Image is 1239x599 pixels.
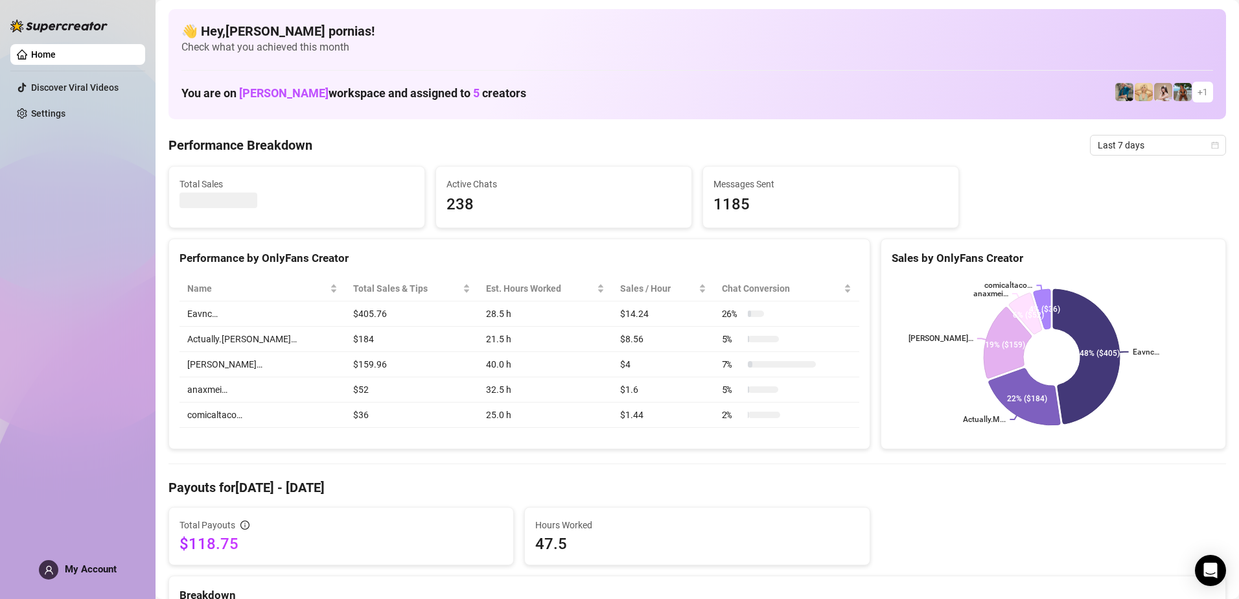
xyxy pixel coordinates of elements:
span: $118.75 [179,534,503,554]
span: calendar [1211,141,1219,149]
td: $8.56 [612,327,713,352]
span: Sales / Hour [620,281,695,296]
span: 47.5 [535,534,859,554]
span: user [44,565,54,575]
td: [PERSON_NAME]… [179,352,345,377]
a: Settings [31,108,65,119]
h4: Payouts for [DATE] - [DATE] [168,478,1226,497]
span: Messages Sent [713,177,948,191]
span: [PERSON_NAME] [239,86,329,100]
td: $14.24 [612,301,713,327]
td: $36 [345,403,478,428]
span: Name [187,281,327,296]
div: Performance by OnlyFans Creator [179,250,859,267]
span: 5 % [722,382,743,397]
span: Total Payouts [179,518,235,532]
td: $184 [345,327,478,352]
span: Check what you achieved this month [181,40,1213,54]
td: 21.5 h [478,327,612,352]
td: 25.0 h [478,403,612,428]
td: Actually.[PERSON_NAME]… [179,327,345,352]
span: Total Sales & Tips [353,281,460,296]
text: comicaltaco… [984,281,1032,290]
a: Home [31,49,56,60]
img: logo-BBDzfeDw.svg [10,19,108,32]
span: 26 % [722,307,743,321]
td: 32.5 h [478,377,612,403]
span: + 1 [1198,85,1208,99]
th: Chat Conversion [714,276,859,301]
td: $4 [612,352,713,377]
span: 5 % [722,332,743,346]
th: Total Sales & Tips [345,276,478,301]
td: $1.44 [612,403,713,428]
h4: 👋 Hey, [PERSON_NAME] pornias ! [181,22,1213,40]
img: anaxmei [1154,83,1172,101]
span: 2 % [722,408,743,422]
span: 5 [473,86,480,100]
div: Sales by OnlyFans Creator [892,250,1215,267]
text: anaxmei… [973,289,1008,298]
td: Eavnc… [179,301,345,327]
text: Actually.M... [963,415,1006,424]
a: Discover Viral Videos [31,82,119,93]
img: Actually.Maria [1135,83,1153,101]
th: Sales / Hour [612,276,713,301]
td: $405.76 [345,301,478,327]
span: 7 % [722,357,743,371]
span: info-circle [240,521,249,530]
img: Libby [1174,83,1192,101]
td: 28.5 h [478,301,612,327]
td: $159.96 [345,352,478,377]
span: Hours Worked [535,518,859,532]
span: Total Sales [179,177,414,191]
td: 40.0 h [478,352,612,377]
div: Open Intercom Messenger [1195,555,1226,586]
td: comicaltaco… [179,403,345,428]
span: 1185 [713,193,948,217]
span: Last 7 days [1098,135,1218,155]
span: Active Chats [446,177,681,191]
span: Chat Conversion [722,281,841,296]
div: Est. Hours Worked [486,281,594,296]
span: 238 [446,193,681,217]
text: [PERSON_NAME]… [909,335,973,344]
text: Eavnc… [1133,347,1159,357]
h4: Performance Breakdown [168,136,312,154]
img: Eavnc [1115,83,1133,101]
td: $52 [345,377,478,403]
td: anaxmei… [179,377,345,403]
th: Name [179,276,345,301]
h1: You are on workspace and assigned to creators [181,86,526,100]
td: $1.6 [612,377,713,403]
span: My Account [65,563,117,575]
